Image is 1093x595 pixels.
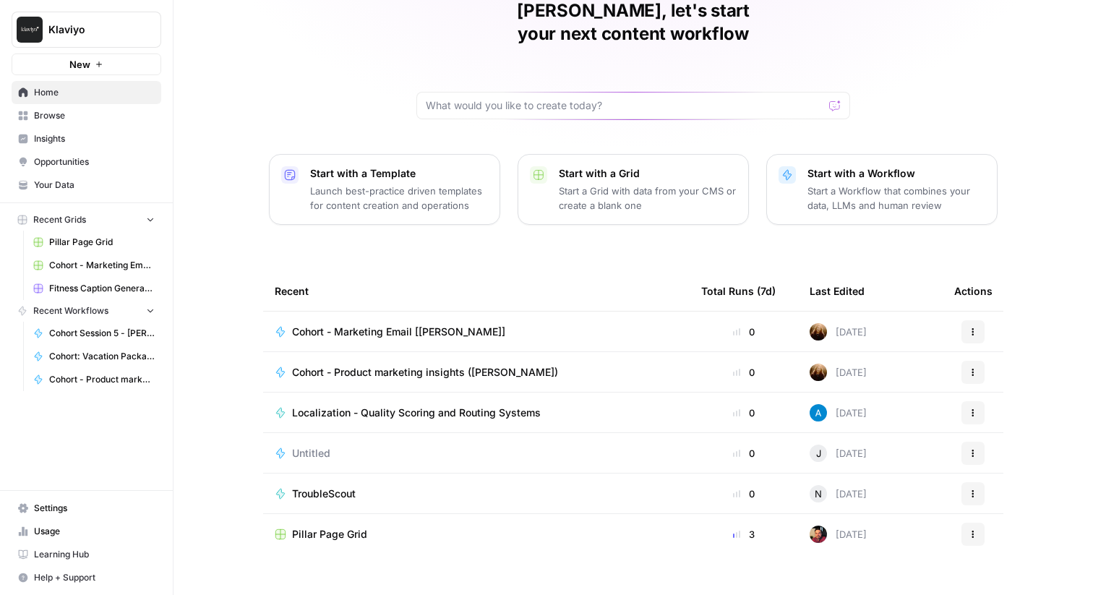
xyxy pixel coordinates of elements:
button: Start with a TemplateLaunch best-practice driven templates for content creation and operations [269,154,500,225]
span: Localization - Quality Scoring and Routing Systems [292,406,541,420]
div: Actions [954,271,993,311]
span: Usage [34,525,155,538]
img: Klaviyo Logo [17,17,43,43]
a: Pillar Page Grid [275,527,678,542]
div: [DATE] [810,526,867,543]
a: Fitness Caption Generator ([PERSON_NAME]) [27,277,161,300]
button: New [12,53,161,75]
span: Settings [34,502,155,515]
div: [DATE] [810,364,867,381]
div: Last Edited [810,271,865,311]
span: Recent Workflows [33,304,108,317]
span: Cohort - Marketing Email [[PERSON_NAME] [49,259,155,272]
div: 3 [701,527,786,542]
span: Fitness Caption Generator ([PERSON_NAME]) [49,282,155,295]
div: [DATE] [810,323,867,341]
span: Opportunities [34,155,155,168]
a: Opportunities [12,150,161,174]
div: 0 [701,365,786,380]
button: Start with a WorkflowStart a Workflow that combines your data, LLMs and human review [766,154,998,225]
span: Untitled [292,446,330,461]
img: x3nc0ru17lq3jedl2cqvm8ode8gp [810,323,827,341]
button: Start with a GridStart a Grid with data from your CMS or create a blank one [518,154,749,225]
img: uuwcbni89hkn3n0owe600bhe8ip9 [810,526,827,543]
button: Recent Workflows [12,300,161,322]
div: 0 [701,487,786,501]
div: [DATE] [810,485,867,502]
a: TroubleScout [275,487,678,501]
span: J [816,446,821,461]
button: Help + Support [12,566,161,589]
span: Klaviyo [48,22,136,37]
a: Cohort - Product marketing insights ([PERSON_NAME]) [275,365,678,380]
a: Cohort - Marketing Email [[PERSON_NAME] [27,254,161,277]
a: Settings [12,497,161,520]
a: Cohort Session 5 - [PERSON_NAME] subject lines/CTAs [27,322,161,345]
span: Learning Hub [34,548,155,561]
a: Cohort: Vacation Package Description ([PERSON_NAME]) [27,345,161,368]
p: Start with a Workflow [807,166,985,181]
a: Untitled [275,446,678,461]
input: What would you like to create today? [426,98,823,113]
a: Cohort - Marketing Email [[PERSON_NAME]] [275,325,678,339]
div: Total Runs (7d) [701,271,776,311]
p: Start a Workflow that combines your data, LLMs and human review [807,184,985,213]
span: Pillar Page Grid [292,527,367,542]
a: Home [12,81,161,104]
span: TroubleScout [292,487,356,501]
span: Help + Support [34,571,155,584]
button: Workspace: Klaviyo [12,12,161,48]
a: Usage [12,520,161,543]
p: Start with a Template [310,166,488,181]
span: Recent Grids [33,213,86,226]
a: Cohort - Product marketing insights ([PERSON_NAME]) [27,368,161,391]
div: 0 [701,406,786,420]
p: Start with a Grid [559,166,737,181]
div: 0 [701,446,786,461]
button: Recent Grids [12,209,161,231]
span: Cohort - Marketing Email [[PERSON_NAME]] [292,325,505,339]
a: Insights [12,127,161,150]
span: Cohort: Vacation Package Description ([PERSON_NAME]) [49,350,155,363]
div: Recent [275,271,678,311]
span: Your Data [34,179,155,192]
img: x3nc0ru17lq3jedl2cqvm8ode8gp [810,364,827,381]
a: Your Data [12,174,161,197]
span: Pillar Page Grid [49,236,155,249]
img: o3cqybgnmipr355j8nz4zpq1mc6x [810,404,827,421]
span: Cohort - Product marketing insights ([PERSON_NAME]) [49,373,155,386]
p: Launch best-practice driven templates for content creation and operations [310,184,488,213]
span: New [69,57,90,72]
a: Localization - Quality Scoring and Routing Systems [275,406,678,420]
div: [DATE] [810,445,867,462]
span: Browse [34,109,155,122]
span: Insights [34,132,155,145]
p: Start a Grid with data from your CMS or create a blank one [559,184,737,213]
a: Browse [12,104,161,127]
div: [DATE] [810,404,867,421]
a: Learning Hub [12,543,161,566]
span: N [815,487,822,501]
div: 0 [701,325,786,339]
span: Home [34,86,155,99]
span: Cohort - Product marketing insights ([PERSON_NAME]) [292,365,558,380]
span: Cohort Session 5 - [PERSON_NAME] subject lines/CTAs [49,327,155,340]
a: Pillar Page Grid [27,231,161,254]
